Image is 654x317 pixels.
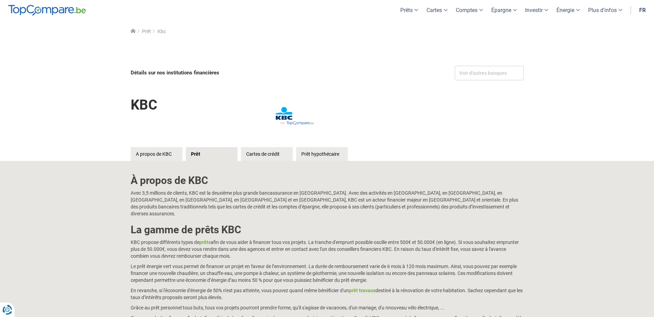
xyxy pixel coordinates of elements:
span: Kbc [158,29,166,34]
a: Prêt [142,29,151,34]
h1: KBC [131,92,157,118]
a: prêt travaux [349,288,375,293]
a: Home [131,29,135,34]
p: Le prêt énergie vert vous permet de financer un projet en faveur de l’environnement. La durée de ... [131,263,524,284]
b: À propos de KBC [131,174,208,186]
a: A propos de KBC [131,147,182,161]
div: Détails sur nos institutions financières [131,66,325,80]
a: Prêt hypothécaire [296,147,348,161]
img: KBC [253,90,329,140]
a: prêts [199,239,211,245]
p: Grâce au prêt personnel tous buts, tous vos projets pourront prendre forme, qu'il s'agisse de vac... [131,304,524,311]
p: En revanche, si l'économie d'énergie de 50% n'est pas atteinte, vous pouvez quand même bénéficier... [131,287,524,301]
div: Voir d'autres banques [455,66,524,80]
a: Cartes de crédit [241,147,293,161]
a: Prêt [186,147,238,161]
b: La gamme de prêts KBC [131,224,241,236]
p: KBC propose différents types de afin de vous aider à financer tous vos projets. La tranche d'empr... [131,239,524,259]
img: TopCompare [8,5,86,16]
p: Avec 3,5 millions de clients, KBC est la deuxième plus grande bancassurance en [GEOGRAPHIC_DATA].... [131,190,524,217]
